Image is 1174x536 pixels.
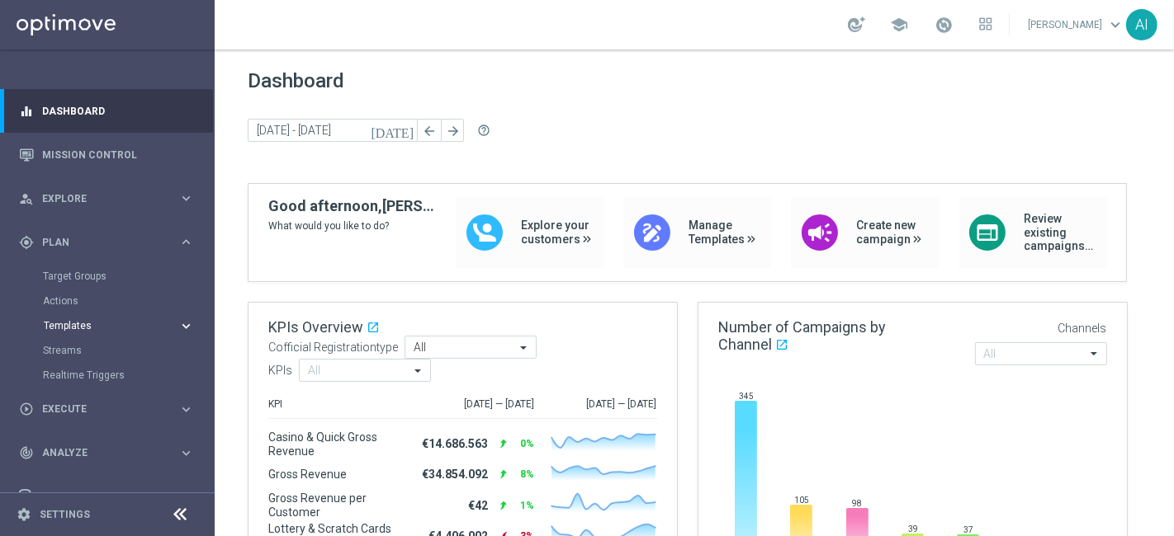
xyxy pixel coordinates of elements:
[43,338,213,363] div: Streams
[17,507,31,522] i: settings
[43,289,213,313] div: Actions
[19,235,178,250] div: Plan
[890,16,908,34] span: school
[43,264,213,289] div: Target Groups
[43,319,195,332] button: Templates keyboard_arrow_right
[19,191,178,206] div: Explore
[43,313,213,338] div: Templates
[42,89,194,133] a: Dashboard
[18,192,195,205] button: person_search Explore keyboard_arrow_right
[19,104,34,119] i: equalizer
[42,404,178,414] span: Execute
[19,445,178,460] div: Analyze
[178,234,194,250] i: keyboard_arrow_right
[40,510,90,520] a: Settings
[18,236,195,249] button: gps_fixed Plan keyboard_arrow_right
[42,448,178,458] span: Analyze
[178,318,194,334] i: keyboard_arrow_right
[19,445,34,460] i: track_changes
[42,237,178,247] span: Plan
[18,490,195,503] button: Data Studio keyboard_arrow_right
[44,321,178,331] div: Templates
[18,148,195,162] button: Mission Control
[43,294,172,308] a: Actions
[18,402,195,416] button: play_circle_outline Execute keyboard_arrow_right
[19,89,194,133] div: Dashboard
[19,489,178,504] div: Data Studio
[44,321,162,331] span: Templates
[18,446,195,459] button: track_changes Analyze keyboard_arrow_right
[43,369,172,382] a: Realtime Triggers
[1106,16,1124,34] span: keyboard_arrow_down
[43,270,172,283] a: Target Groups
[19,402,34,416] i: play_circle_outline
[43,363,213,388] div: Realtime Triggers
[178,445,194,461] i: keyboard_arrow_right
[43,344,172,357] a: Streams
[42,133,194,176] a: Mission Control
[178,402,194,417] i: keyboard_arrow_right
[1126,9,1157,40] div: AI
[19,235,34,250] i: gps_fixed
[18,105,195,118] button: equalizer Dashboard
[1026,12,1126,37] a: [PERSON_NAME]keyboard_arrow_down
[178,190,194,206] i: keyboard_arrow_right
[19,191,34,206] i: person_search
[19,133,194,176] div: Mission Control
[42,194,178,204] span: Explore
[178,489,194,505] i: keyboard_arrow_right
[19,402,178,416] div: Execute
